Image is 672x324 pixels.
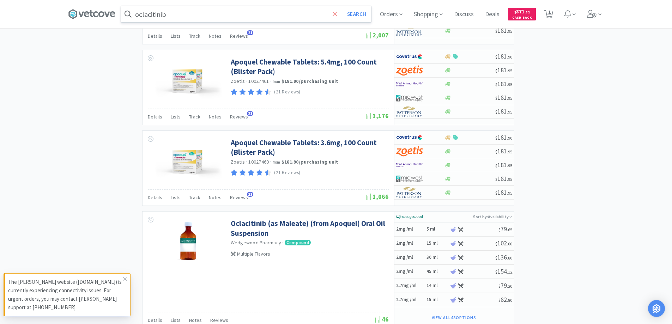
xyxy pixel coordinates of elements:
img: e40baf8987b14801afb1611fffac9ca4_8.png [396,212,423,222]
img: 4dd14cff54a648ac9e977f0c5da9bc2e_5.png [396,93,423,103]
span: 1,176 [365,112,389,120]
span: · [282,239,284,246]
h5: 2mg /ml [396,269,424,275]
span: . 95 [507,109,512,115]
span: Lists [171,317,181,323]
span: 181 [495,52,512,60]
span: 181 [495,26,512,35]
h6: 15 ml [426,240,448,246]
h6: 5 ml [426,226,448,232]
span: . 95 [507,29,512,34]
span: · [270,159,271,165]
span: $ [498,227,501,232]
span: . 95 [507,163,512,168]
span: $ [495,68,497,73]
span: · [246,159,247,165]
img: f5e969b455434c6296c6d81ef179fa71_3.png [396,106,423,117]
span: 136 [495,253,512,261]
span: 181 [495,147,512,155]
img: 4dd14cff54a648ac9e977f0c5da9bc2e_5.png [396,173,423,184]
img: aefd9a804cf049cb9c0e1aecf5734caf_574653.png [165,219,211,264]
a: Wedgewood Pharmacy [231,239,281,246]
span: Lists [171,194,181,201]
p: The [PERSON_NAME] website ([DOMAIN_NAME]) is currently experiencing connectivity issues. For urge... [8,278,123,312]
span: 181 [495,93,512,102]
span: Notes [209,194,222,201]
span: 82 [498,295,512,304]
input: Search by item, sku, manufacturer, ingredient, size... [121,6,371,22]
img: ba70d7e480544eec84de6ec3295c1cc5_538478.png [154,57,223,103]
span: . 95 [507,82,512,87]
span: $ [495,190,497,196]
h5: 2.7mg /ml [396,297,424,303]
strong: $181.90 / purchasing unit [281,159,339,165]
span: . 95 [507,68,512,73]
span: $ [498,283,501,289]
span: 21 [247,192,253,197]
p: Sort by: Availability [473,212,512,222]
a: Discuss [451,11,477,18]
a: Deals [482,11,502,18]
span: 181 [495,107,512,115]
span: 181 [495,66,512,74]
span: $ [495,241,497,246]
span: Notes [209,33,222,39]
img: a673e5ab4e5e497494167fe422e9a3ab.png [396,65,423,76]
span: Track [189,194,200,201]
span: . 52 [525,10,530,14]
a: Apoquel Chewable Tablets: 5.4mg, 100 Count (Blister Pack) [231,57,387,77]
span: Cash Back [512,16,532,20]
strong: $181.90 / purchasing unit [281,78,339,84]
img: ddcbd84cb06941bca90f7ba216572364_538480.png [154,138,223,184]
span: 46 [374,315,389,323]
span: $ [495,269,497,275]
span: . 60 [507,241,512,246]
span: 154 [495,267,512,275]
a: Zoetis [231,159,245,165]
span: $ [514,10,516,14]
span: Track [189,114,200,120]
span: . 80 [507,255,512,261]
h6: 15 ml [426,297,448,303]
span: · [246,78,247,84]
span: Lists [171,33,181,39]
span: Details [148,317,162,323]
img: 77fca1acd8b6420a9015268ca798ef17_1.png [396,132,423,143]
span: . 80 [507,298,512,303]
span: 181 [495,175,512,183]
h6: 45 ml [426,269,448,275]
span: Details [148,194,162,201]
span: 10027460 [248,159,269,165]
img: f6b2451649754179b5b4e0c70c3f7cb0_2.png [396,160,423,170]
span: Notes [189,317,202,323]
span: $ [495,109,497,115]
img: f5e969b455434c6296c6d81ef179fa71_3.png [396,26,423,36]
span: 79 [498,225,512,233]
span: 181 [495,188,512,196]
a: Zoetis [231,78,245,84]
span: 21 [247,30,253,35]
button: Search [342,6,371,22]
span: 2,007 [365,31,389,39]
span: 181 [495,80,512,88]
span: $ [495,54,497,60]
span: 871 [514,8,530,15]
p: (21 Reviews) [274,169,301,177]
img: a673e5ab4e5e497494167fe422e9a3ab.png [396,146,423,157]
span: from [273,79,280,84]
a: Apoquel Chewable Tablets: 3.6mg, 100 Count (Blister Pack) [231,138,387,157]
span: Compound [285,240,311,245]
div: Multiple Flavors [231,250,387,258]
p: (21 Reviews) [274,88,301,96]
span: 181 [495,161,512,169]
h6: 14 ml [426,283,448,289]
span: $ [495,149,497,154]
a: 1 [541,12,556,18]
span: Reviews [230,114,248,120]
span: 10027461 [248,78,269,84]
span: $ [495,135,497,141]
span: from [273,160,280,165]
span: . 95 [507,96,512,101]
span: Reviews [230,194,248,201]
a: $871.52Cash Back [508,5,536,24]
